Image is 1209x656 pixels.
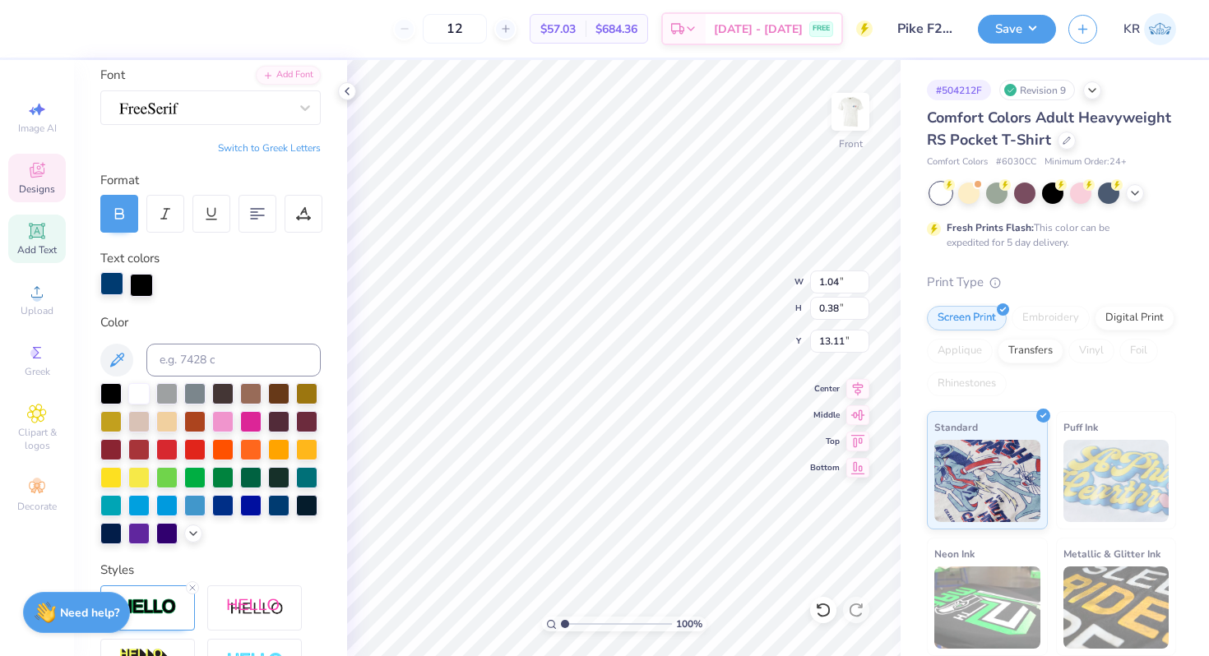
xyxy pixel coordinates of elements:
[8,426,66,452] span: Clipart & logos
[676,617,702,631] span: 100 %
[813,23,830,35] span: FREE
[18,122,57,135] span: Image AI
[1123,20,1140,39] span: KR
[595,21,637,38] span: $684.36
[927,372,1007,396] div: Rhinestones
[423,14,487,44] input: – –
[934,418,978,436] span: Standard
[934,566,1040,649] img: Neon Ink
[218,141,321,155] button: Switch to Greek Letters
[998,339,1063,363] div: Transfers
[839,136,863,151] div: Front
[927,273,1176,292] div: Print Type
[21,304,53,317] span: Upload
[885,12,966,45] input: Untitled Design
[19,182,55,196] span: Designs
[540,21,576,38] span: $57.03
[947,220,1149,250] div: This color can be expedited for 5 day delivery.
[17,243,57,256] span: Add Text
[947,221,1034,234] strong: Fresh Prints Flash:
[100,171,322,190] div: Format
[1095,306,1174,330] div: Digital Print
[1045,155,1127,169] span: Minimum Order: 24 +
[927,108,1171,150] span: Comfort Colors Adult Heavyweight RS Pocket T-Shirt
[1119,339,1158,363] div: Foil
[927,155,988,169] span: Comfort Colors
[25,365,50,378] span: Greek
[810,436,840,447] span: Top
[996,155,1036,169] span: # 6030CC
[100,249,160,268] label: Text colors
[810,409,840,421] span: Middle
[834,95,867,128] img: Front
[256,66,321,85] div: Add Font
[810,383,840,395] span: Center
[226,598,284,618] img: Shadow
[1012,306,1090,330] div: Embroidery
[1063,545,1160,562] span: Metallic & Glitter Ink
[1068,339,1114,363] div: Vinyl
[927,80,991,100] div: # 504212F
[1063,440,1170,522] img: Puff Ink
[1123,13,1176,45] a: KR
[927,339,993,363] div: Applique
[60,605,119,621] strong: Need help?
[714,21,803,38] span: [DATE] - [DATE]
[978,15,1056,44] button: Save
[927,306,1007,330] div: Screen Print
[999,80,1075,100] div: Revision 9
[1063,418,1098,436] span: Puff Ink
[17,500,57,513] span: Decorate
[1063,566,1170,649] img: Metallic & Glitter Ink
[146,344,321,377] input: e.g. 7428 c
[934,440,1040,522] img: Standard
[119,598,177,617] img: Stroke
[100,313,321,332] div: Color
[810,462,840,474] span: Bottom
[934,545,975,562] span: Neon Ink
[100,561,321,580] div: Styles
[1144,13,1176,45] img: Kaylee Rivera
[100,66,125,85] label: Font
